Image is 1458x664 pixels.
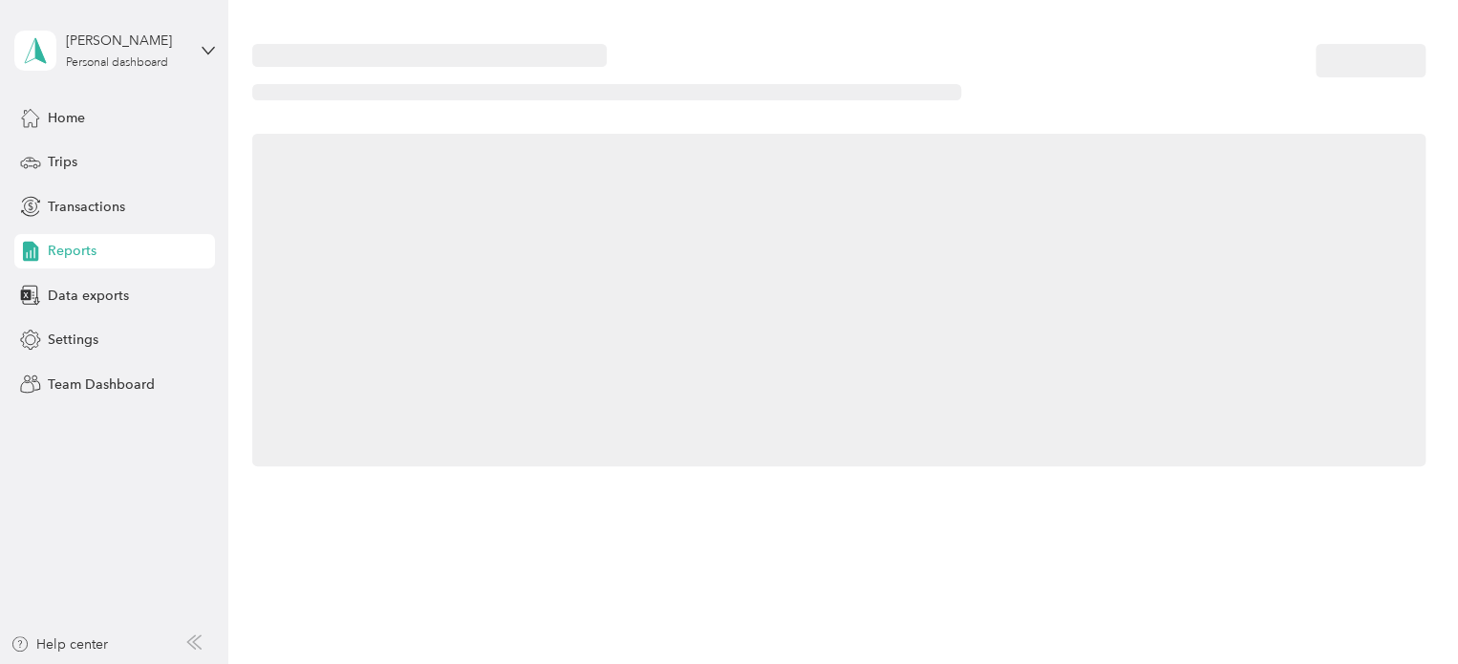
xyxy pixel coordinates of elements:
[11,634,108,654] button: Help center
[48,241,96,261] span: Reports
[48,108,85,128] span: Home
[48,152,77,172] span: Trips
[48,197,125,217] span: Transactions
[66,31,185,51] div: [PERSON_NAME]
[48,286,129,306] span: Data exports
[66,57,168,69] div: Personal dashboard
[48,375,155,395] span: Team Dashboard
[1351,557,1458,664] iframe: Everlance-gr Chat Button Frame
[48,330,98,350] span: Settings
